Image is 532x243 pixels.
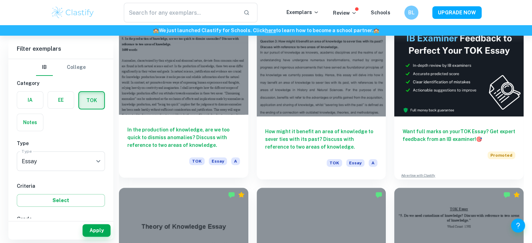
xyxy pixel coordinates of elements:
img: Clastify logo [51,6,95,20]
span: Essay [346,159,364,167]
button: Select [17,194,105,207]
label: Type [22,148,32,154]
img: Thumbnail [394,20,524,116]
div: Essay [17,151,105,171]
button: Notes [17,114,43,131]
h6: Want full marks on your TOK Essay ? Get expert feedback from an IB examiner! [403,128,515,143]
button: TOK [79,92,104,109]
p: Review [333,9,357,17]
button: Help and Feedback [511,219,525,233]
button: EE [48,92,74,108]
div: Premium [238,191,245,198]
h6: In the production of knowledge, are we too quick to dismiss anomalies? Discuss with reference to ... [127,126,240,149]
a: here [265,28,276,33]
button: BL [404,6,418,20]
img: Marked [503,191,510,198]
span: 🏫 [373,28,379,33]
h6: Category [17,79,105,87]
a: Want full marks on yourTOK Essay? Get expert feedback from an IB examiner!PromotedAdvertise with ... [394,20,524,179]
h6: How might it benefit an area of knowledge to sever ties with its past? Discuss with reference to ... [265,128,378,151]
img: Marked [375,191,382,198]
button: UPGRADE NOW [432,6,482,19]
h6: Filter exemplars [8,39,113,59]
a: How might it benefit an area of knowledge to sever ties with its past? Discuss with reference to ... [257,20,386,179]
a: Schools [371,10,390,15]
span: 🎯 [476,136,482,142]
span: 🏫 [153,28,159,33]
h6: Type [17,140,105,147]
span: TOK [327,159,342,167]
button: IB [36,59,53,76]
span: A [369,159,377,167]
img: Marked [228,191,235,198]
a: Advertise with Clastify [401,173,435,178]
button: College [67,59,86,76]
span: A [231,157,240,165]
a: In the production of knowledge, are we too quick to dismiss anomalies? Discuss with reference to ... [119,20,248,179]
div: Premium [513,191,520,198]
button: IA [17,92,43,108]
h6: Grade [17,215,105,223]
span: Promoted [488,151,515,159]
span: Essay [209,157,227,165]
span: TOK [189,157,205,165]
h6: BL [407,9,415,16]
p: Exemplars [286,8,319,16]
input: Search for any exemplars... [124,3,238,22]
h6: We just launched Clastify for Schools. Click to learn how to become a school partner. [1,27,531,34]
button: Apply [83,224,111,237]
h6: Criteria [17,182,105,190]
div: Filter type choice [36,59,86,76]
